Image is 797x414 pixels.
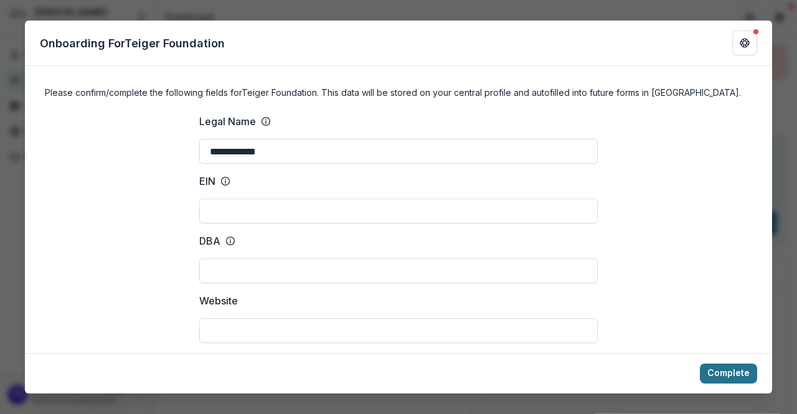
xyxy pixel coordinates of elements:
button: Get Help [732,31,757,55]
p: DBA [199,233,220,248]
p: Legal Name [199,114,256,129]
p: EIN [199,174,215,189]
button: Complete [700,364,757,383]
h4: Please confirm/complete the following fields for Teiger Foundation . This data will be stored on ... [45,86,752,99]
p: Onboarding For Teiger Foundation [40,35,225,52]
p: Website [199,293,238,308]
